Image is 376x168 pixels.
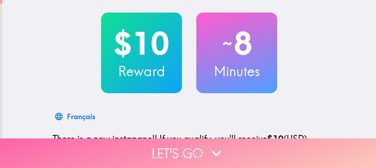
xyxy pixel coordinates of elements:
span: ~ [221,30,234,57]
div: Français [67,110,95,123]
span: There is a new instapanel! [53,133,157,144]
h2: $10 [101,25,182,62]
b: $10 [267,133,283,144]
h3: Reward [101,62,182,81]
h2: 8 [196,25,277,62]
p: If you qualify, you'll receive (USD) . You'll be able to choose your . [53,133,326,158]
button: Français [53,108,99,125]
h3: Minutes [196,62,277,81]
